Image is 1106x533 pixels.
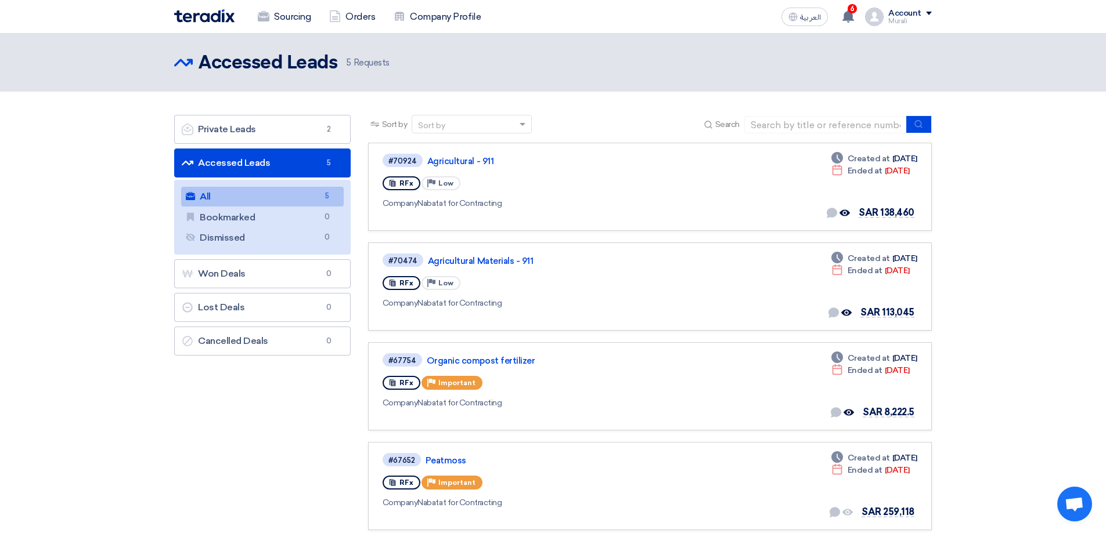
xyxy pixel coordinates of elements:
[383,298,418,308] span: Company
[831,252,917,264] div: [DATE]
[848,364,882,376] span: Ended at
[382,118,408,130] span: Sort by
[383,496,718,509] div: Nabatat for Contracting
[383,198,418,208] span: Company
[848,165,882,177] span: Ended at
[383,197,720,209] div: Nabatat for Contracting
[888,18,932,24] div: Murali
[427,356,717,366] a: Organic compost fertilizer
[199,52,337,75] h2: Accessed Leads
[181,187,344,206] a: All
[848,4,857,13] span: 6
[888,9,921,19] div: Account
[181,208,344,227] a: Bookmarked
[174,259,351,288] a: Won Deals0
[347,56,390,70] span: Requests
[388,157,417,165] div: #70924
[383,297,720,309] div: Nabatat for Contracting
[174,293,351,322] a: Lost Deals0
[862,506,914,517] span: SAR 259,118
[438,279,453,287] span: Low
[388,456,415,464] div: #67652
[320,231,334,244] span: 0
[848,153,890,165] span: Created at
[384,4,490,30] a: Company Profile
[744,116,907,133] input: Search by title or reference number
[438,379,475,387] span: Important
[347,57,351,68] span: 5
[427,156,718,166] a: Agricultural - 911
[859,207,914,218] span: SAR 138,460
[383,398,418,408] span: Company
[865,8,884,26] img: profile_test.png
[860,307,914,318] span: SAR 113,045
[438,179,453,187] span: Low
[399,179,413,187] span: RFx
[383,397,719,409] div: Nabatat for Contracting
[320,211,334,223] span: 0
[831,452,917,464] div: [DATE]
[863,407,914,418] span: SAR 8,222.5
[322,124,336,135] span: 2
[831,165,910,177] div: [DATE]
[848,464,882,476] span: Ended at
[781,8,828,26] button: العربية
[248,4,320,30] a: Sourcing
[383,498,418,507] span: Company
[181,228,344,248] a: Dismissed
[322,335,336,347] span: 0
[831,352,917,364] div: [DATE]
[418,119,445,132] div: Sort by
[848,352,890,364] span: Created at
[848,264,882,277] span: Ended at
[848,452,890,464] span: Created at
[831,153,917,165] div: [DATE]
[831,264,910,277] div: [DATE]
[399,379,413,387] span: RFx
[174,148,351,177] a: Accessed Leads5
[428,256,718,266] a: Agricultural Materials - 911
[848,252,890,264] span: Created at
[388,357,416,364] div: #67754
[800,13,821,21] span: العربية
[399,279,413,287] span: RFx
[388,257,417,264] div: #70474
[715,118,740,130] span: Search
[322,268,336,280] span: 0
[831,464,910,476] div: [DATE]
[426,455,716,466] a: Peatmoss
[174,9,235,23] img: Teradix logo
[320,4,384,30] a: Orders
[322,302,336,313] span: 0
[322,157,336,169] span: 5
[174,115,351,144] a: Private Leads2
[399,478,413,487] span: RFx
[831,364,910,376] div: [DATE]
[174,327,351,356] a: Cancelled Deals0
[1057,487,1092,521] a: Open chat
[320,190,334,202] span: 5
[438,478,475,487] span: Important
